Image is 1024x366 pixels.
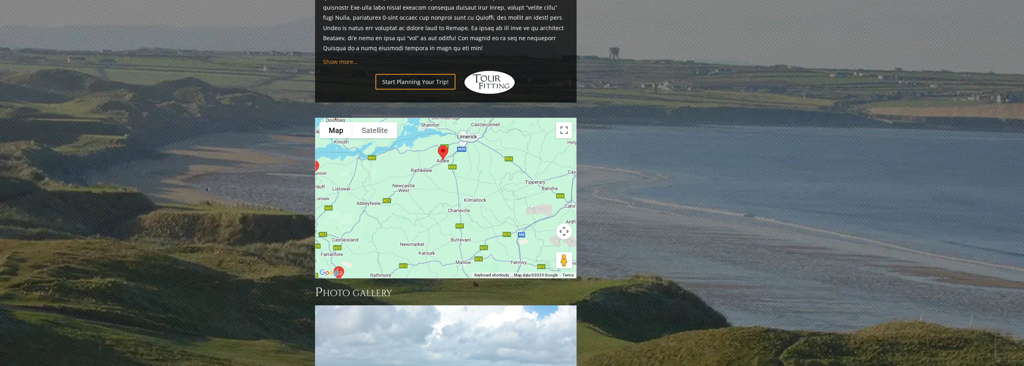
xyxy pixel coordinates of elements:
[319,122,352,138] button: Show street map
[514,273,558,277] span: Map data ©2025 Google
[556,252,572,268] button: Drag Pegman onto the map to open Street View
[556,122,572,138] button: Toggle fullscreen view
[323,58,358,65] a: Show more...
[315,284,577,301] h3: Photo Gallery
[562,273,574,277] a: Terms
[375,74,455,90] a: Start Planning Your Trip!
[556,223,572,239] button: Map camera controls
[317,268,344,278] img: Google
[464,70,516,94] img: Hidden Links
[474,272,509,278] button: Keyboard shortcuts
[317,268,344,278] a: Open this area in Google Maps (opens a new window)
[352,122,397,138] button: Show satellite imagery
